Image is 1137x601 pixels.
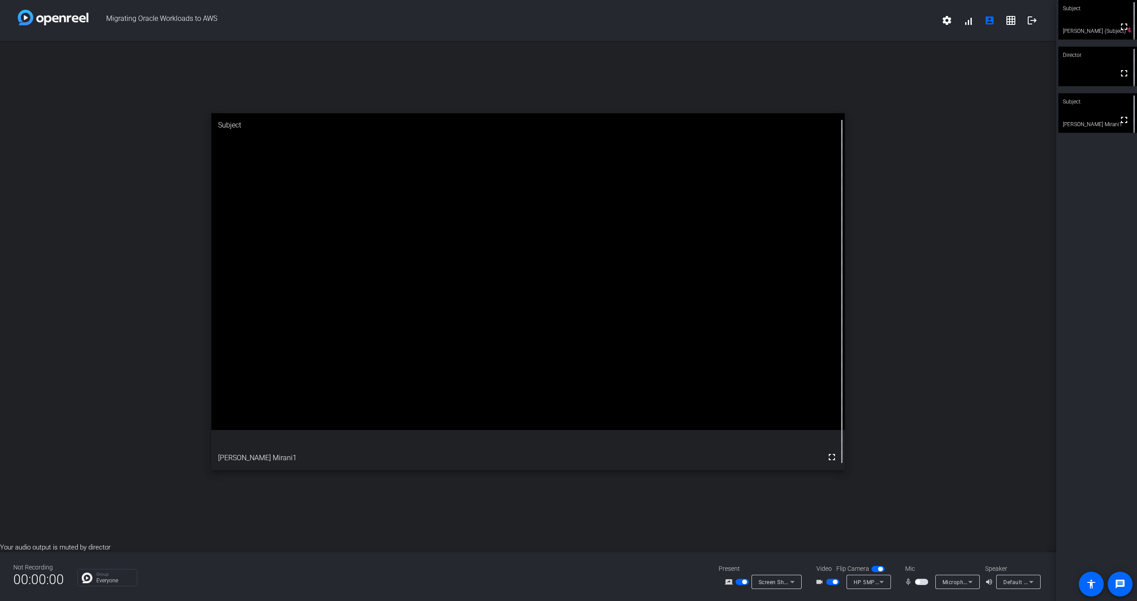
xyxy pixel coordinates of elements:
[854,578,930,585] span: HP 5MP Camera (30c9:00c1)
[1086,579,1097,589] mat-icon: accessibility
[1115,579,1125,589] mat-icon: message
[904,577,915,587] mat-icon: mic_none
[958,10,979,31] button: signal_cellular_alt
[984,15,995,26] mat-icon: account_box
[96,578,132,583] p: Everyone
[82,573,92,583] img: Chat Icon
[725,577,735,587] mat-icon: screen_share_outline
[985,577,996,587] mat-icon: volume_up
[211,113,845,137] div: Subject
[816,564,832,573] span: Video
[13,563,64,572] div: Not Recording
[88,10,936,31] span: Migrating Oracle Workloads to AWS
[18,10,88,25] img: white-gradient.svg
[1119,21,1129,32] mat-icon: fullscreen
[985,564,1038,573] div: Speaker
[942,15,952,26] mat-icon: settings
[759,578,798,585] span: Screen Sharing
[1058,47,1137,64] div: Director
[836,564,869,573] span: Flip Camera
[1119,115,1129,125] mat-icon: fullscreen
[896,564,985,573] div: Mic
[827,452,837,462] mat-icon: fullscreen
[719,564,807,573] div: Present
[13,569,64,590] span: 00:00:00
[1119,68,1129,79] mat-icon: fullscreen
[815,577,826,587] mat-icon: videocam_outline
[942,578,1022,585] span: Microphone (Realtek(R) Audio)
[96,572,132,577] p: Group
[1058,93,1137,110] div: Subject
[1006,15,1016,26] mat-icon: grid_on
[1027,15,1038,26] mat-icon: logout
